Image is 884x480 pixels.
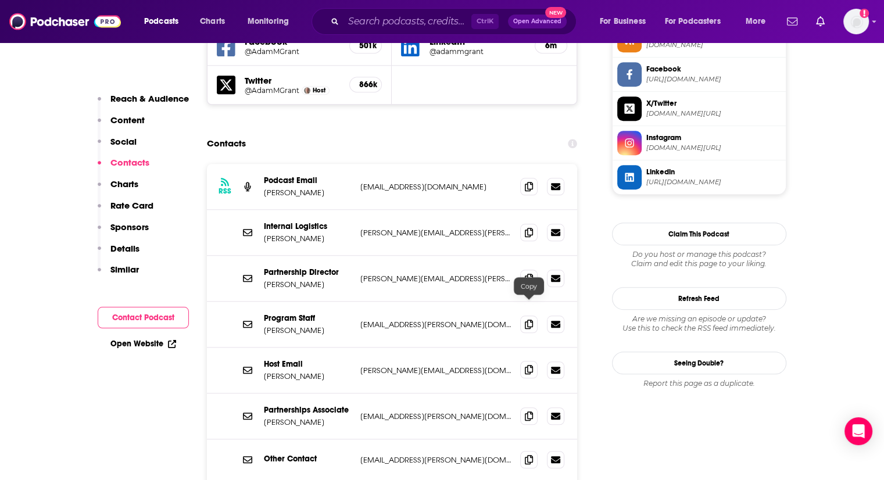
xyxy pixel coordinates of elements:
p: Podcast Email [264,175,351,185]
p: Content [110,114,145,126]
div: Copy [514,277,544,295]
p: [EMAIL_ADDRESS][PERSON_NAME][DOMAIN_NAME] [360,411,511,421]
p: Contacts [110,157,149,168]
button: Sponsors [98,221,149,243]
button: open menu [592,12,660,31]
button: open menu [136,12,194,31]
button: open menu [239,12,304,31]
a: Show notifications dropdown [811,12,829,31]
p: Partnerships Associate [264,405,351,415]
button: Claim This Podcast [612,223,786,245]
a: Open Website [110,339,176,349]
span: Podcasts [144,13,178,30]
div: Open Intercom Messenger [844,417,872,445]
button: Show profile menu [843,9,869,34]
span: Instagram [646,132,781,143]
span: Logged in as GregKubie [843,9,869,34]
p: Reach & Audience [110,93,189,104]
button: Refresh Feed [612,287,786,310]
img: Podchaser - Follow, Share and Rate Podcasts [9,10,121,33]
p: [EMAIL_ADDRESS][PERSON_NAME][DOMAIN_NAME] [360,455,511,465]
span: https://www.linkedin.com/in/adammgrant [646,178,781,187]
span: feeds.feedburner.com [646,41,781,49]
a: Charts [192,12,232,31]
p: [PERSON_NAME][EMAIL_ADDRESS][PERSON_NAME][DOMAIN_NAME] [360,274,511,284]
span: Charts [200,13,225,30]
p: Program Staff [264,313,351,323]
div: Report this page as a duplicate. [612,379,786,388]
p: Partnership Director [264,267,351,277]
p: Social [110,136,137,147]
button: Contact Podcast [98,307,189,328]
div: Are we missing an episode or update? Use this to check the RSS feed immediately. [612,314,786,333]
button: Content [98,114,145,136]
button: Contacts [98,157,149,178]
a: Instagram[DOMAIN_NAME][URL] [617,131,781,155]
span: For Podcasters [665,13,721,30]
span: twitter.com/AdamMGrant [646,109,781,118]
button: Open AdvancedNew [508,15,567,28]
p: [PERSON_NAME][EMAIL_ADDRESS][PERSON_NAME][DOMAIN_NAME] [360,228,511,238]
span: Open Advanced [513,19,561,24]
p: Charts [110,178,138,189]
p: [PERSON_NAME] [264,280,351,289]
h5: Twitter [245,75,341,86]
p: [PERSON_NAME] [264,371,351,381]
p: [PERSON_NAME] [264,188,351,198]
button: Details [98,243,139,264]
button: Rate Card [98,200,153,221]
span: New [545,7,566,18]
button: Similar [98,264,139,285]
input: Search podcasts, credits, & more... [343,12,471,31]
a: X/Twitter[DOMAIN_NAME][URL] [617,96,781,121]
p: [PERSON_NAME][EMAIL_ADDRESS][DOMAIN_NAME] [360,366,511,375]
a: Adam Grant [304,87,310,94]
div: Search podcasts, credits, & more... [323,8,588,35]
h5: 6m [545,41,557,51]
button: Charts [98,178,138,200]
p: [PERSON_NAME] [264,234,351,243]
span: More [746,13,765,30]
a: Seeing Double? [612,352,786,374]
a: Linkedin[URL][DOMAIN_NAME] [617,165,781,189]
p: [PERSON_NAME] [264,417,351,427]
a: @AdamMGrant [245,47,341,56]
p: Details [110,243,139,254]
span: For Business [600,13,646,30]
a: Show notifications dropdown [782,12,802,31]
span: https://www.facebook.com/AdamMGrant [646,75,781,84]
button: Social [98,136,137,157]
img: User Profile [843,9,869,34]
h5: 866k [359,80,372,89]
p: [PERSON_NAME] [264,325,351,335]
span: Do you host or manage this podcast? [612,250,786,259]
p: Other Contact [264,454,351,464]
a: @adammgrant [429,47,525,56]
span: Facebook [646,64,781,74]
button: open menu [738,12,780,31]
div: Claim and edit this page to your liking. [612,250,786,268]
p: [EMAIL_ADDRESS][PERSON_NAME][DOMAIN_NAME] [360,320,511,329]
span: Linkedin [646,167,781,177]
button: Reach & Audience [98,93,189,114]
p: Rate Card [110,200,153,211]
h3: RSS [219,187,231,196]
h2: Contacts [207,132,246,155]
button: open menu [657,12,738,31]
p: Host Email [264,359,351,369]
p: Internal Logistics [264,221,351,231]
svg: Add a profile image [860,9,869,18]
span: X/Twitter [646,98,781,109]
span: Monitoring [248,13,289,30]
a: Facebook[URL][DOMAIN_NAME] [617,62,781,87]
h5: 501k [359,41,372,51]
p: [EMAIL_ADDRESS][DOMAIN_NAME] [360,182,511,192]
p: Sponsors [110,221,149,232]
span: instagram.com/adamgrant [646,144,781,152]
span: Ctrl K [471,14,499,29]
a: @AdamMGrant [245,86,299,95]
